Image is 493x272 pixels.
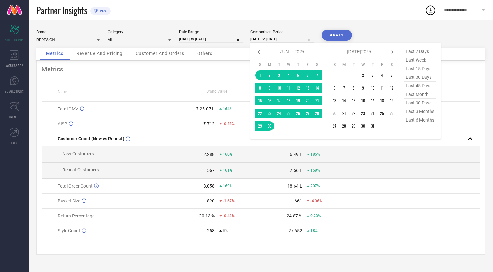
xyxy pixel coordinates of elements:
[387,83,396,93] td: Sat Jul 12 2025
[339,109,349,118] td: Mon Jul 21 2025
[404,73,436,82] span: last 30 days
[58,136,124,141] span: Customer Count (New vs Repeat)
[5,89,24,94] span: SUGGESTIONS
[136,51,184,56] span: Customer And Orders
[204,152,215,157] div: 2,288
[303,83,312,93] td: Fri Jun 13 2025
[349,109,358,118] td: Tue Jul 22 2025
[303,70,312,80] td: Fri Jun 06 2025
[223,152,232,156] span: 160%
[11,140,17,145] span: FWD
[265,121,274,131] td: Mon Jun 30 2025
[265,83,274,93] td: Mon Jun 09 2025
[358,109,368,118] td: Wed Jul 23 2025
[265,109,274,118] td: Mon Jun 23 2025
[404,90,436,99] span: last month
[358,62,368,67] th: Wednesday
[255,62,265,67] th: Sunday
[387,70,396,80] td: Sat Jul 05 2025
[58,228,80,233] span: Style Count
[312,109,322,118] td: Sat Jun 28 2025
[387,62,396,67] th: Saturday
[310,152,320,156] span: 185%
[377,70,387,80] td: Fri Jul 04 2025
[250,30,314,34] div: Comparison Period
[293,109,303,118] td: Thu Jun 26 2025
[62,167,99,172] span: Repeat Customers
[274,109,284,118] td: Tue Jun 24 2025
[368,121,377,131] td: Thu Jul 31 2025
[368,62,377,67] th: Thursday
[207,228,215,233] div: 258
[284,96,293,105] td: Wed Jun 18 2025
[287,213,302,218] div: 24.87 %
[197,51,212,56] span: Others
[42,65,480,73] div: Metrics
[310,184,320,188] span: 207%
[293,62,303,67] th: Thursday
[108,30,171,34] div: Category
[223,168,232,173] span: 161%
[293,83,303,93] td: Thu Jun 12 2025
[389,48,396,56] div: Next month
[293,96,303,105] td: Thu Jun 19 2025
[404,64,436,73] span: last 15 days
[289,228,302,233] div: 27,652
[404,99,436,107] span: last 90 days
[377,96,387,105] td: Fri Jul 18 2025
[98,9,107,13] span: PRO
[179,36,243,43] input: Select date range
[196,106,215,111] div: ₹ 25.07 L
[206,89,227,94] span: Brand Value
[377,109,387,118] td: Fri Jul 25 2025
[6,63,23,68] span: WORKSPACE
[330,62,339,67] th: Sunday
[284,109,293,118] td: Wed Jun 25 2025
[62,151,94,156] span: New Customers
[203,121,215,126] div: ₹ 712
[368,109,377,118] td: Thu Jul 24 2025
[265,70,274,80] td: Mon Jun 02 2025
[223,122,235,126] span: -0.55%
[330,109,339,118] td: Sun Jul 20 2025
[290,168,302,173] div: 7.56 L
[425,4,436,16] div: Open download list
[36,30,100,34] div: Brand
[274,62,284,67] th: Tuesday
[358,96,368,105] td: Wed Jul 16 2025
[5,37,24,42] span: SCORECARDS
[284,70,293,80] td: Wed Jun 04 2025
[368,96,377,105] td: Thu Jul 17 2025
[265,96,274,105] td: Mon Jun 16 2025
[312,83,322,93] td: Sat Jun 14 2025
[349,83,358,93] td: Tue Jul 08 2025
[255,121,265,131] td: Sun Jun 29 2025
[303,96,312,105] td: Fri Jun 20 2025
[274,96,284,105] td: Tue Jun 17 2025
[339,83,349,93] td: Mon Jul 07 2025
[349,121,358,131] td: Tue Jul 29 2025
[46,51,63,56] span: Metrics
[58,121,67,126] span: AISP
[76,51,123,56] span: Revenue And Pricing
[274,70,284,80] td: Tue Jun 03 2025
[310,214,321,218] span: 0.23%
[368,70,377,80] td: Thu Jul 03 2025
[223,184,232,188] span: 169%
[330,96,339,105] td: Sun Jul 13 2025
[339,121,349,131] td: Mon Jul 28 2025
[312,96,322,105] td: Sat Jun 21 2025
[339,62,349,67] th: Monday
[404,116,436,124] span: last 6 months
[179,30,243,34] div: Date Range
[58,183,93,189] span: Total Order Count
[250,36,314,43] input: Select comparison period
[322,30,352,41] button: APPLY
[284,83,293,93] td: Wed Jun 11 2025
[404,56,436,64] span: last week
[310,168,320,173] span: 158%
[9,115,20,119] span: TRENDS
[303,109,312,118] td: Fri Jun 27 2025
[58,106,78,111] span: Total GMV
[303,62,312,67] th: Friday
